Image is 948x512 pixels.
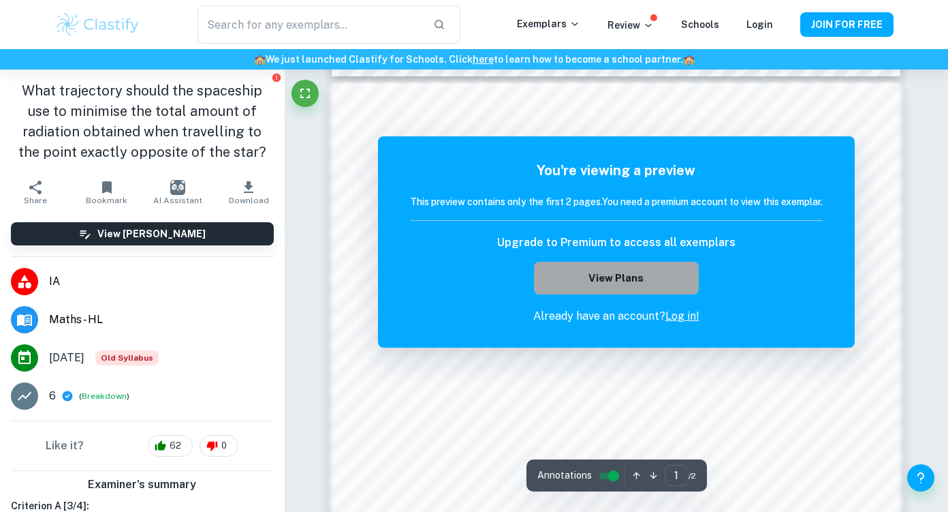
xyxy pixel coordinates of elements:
button: View Plans [534,262,699,295]
h6: Examiner's summary [5,477,279,493]
img: Clastify logo [54,11,141,38]
h6: This preview contains only the first 2 pages. You need a premium account to view this exemplar. [410,194,823,209]
button: Breakdown [82,390,127,402]
div: Although this IA is written for the old math syllabus (last exam in November 2020), the current I... [95,350,159,365]
a: Log in! [665,310,699,322]
input: Search for any exemplars... [197,5,422,44]
span: [DATE] [49,350,84,366]
button: Download [213,173,284,211]
span: Annotations [537,468,592,483]
a: Schools [681,19,719,30]
p: Already have an account? [410,308,823,325]
span: 🏫 [254,54,266,65]
span: Download [229,196,269,205]
button: View [PERSON_NAME] [11,222,274,245]
img: AI Assistant [170,180,185,195]
p: Review [607,18,654,33]
span: 62 [162,439,189,453]
button: AI Assistant [142,173,213,211]
span: / 2 [689,470,696,482]
div: 62 [148,435,193,457]
div: 0 [200,435,238,457]
button: Help and Feedback [907,464,934,492]
span: ( ) [79,390,129,403]
span: 0 [214,439,234,453]
h5: You're viewing a preview [410,160,823,181]
a: Login [746,19,773,30]
button: Bookmark [71,173,142,211]
span: Maths - HL [49,312,274,328]
h6: View [PERSON_NAME] [97,226,206,241]
h6: We just launched Clastify for Schools. Click to learn how to become a school partner. [3,52,945,67]
p: Exemplars [517,16,580,31]
button: Report issue [272,72,282,82]
span: Bookmark [86,196,127,205]
span: IA [49,273,274,290]
span: 🏫 [683,54,695,65]
h1: What trajectory should the spaceship use to minimise the total amount of radiation obtained when ... [11,80,274,162]
button: JOIN FOR FREE [800,12,894,37]
span: Old Syllabus [95,350,159,365]
h6: Like it? [46,438,84,454]
p: 6 [49,388,56,404]
button: Fullscreen [291,80,319,107]
a: here [473,54,494,65]
span: AI Assistant [153,196,202,205]
h6: Upgrade to Premium to access all exemplars [497,235,736,251]
span: Share [24,196,47,205]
